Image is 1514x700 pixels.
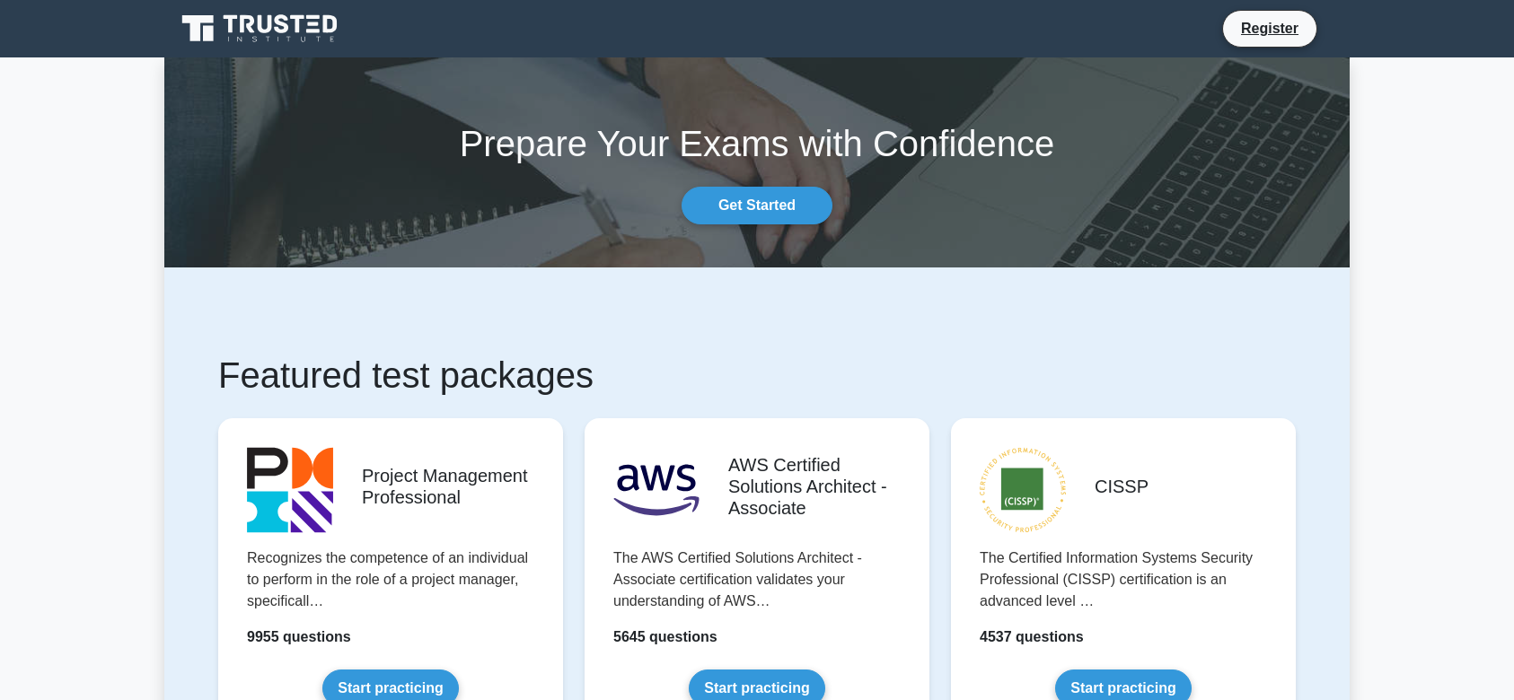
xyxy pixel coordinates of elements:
[164,122,1350,165] h1: Prepare Your Exams with Confidence
[1230,17,1309,39] a: Register
[218,354,1296,397] h1: Featured test packages
[682,187,832,224] a: Get Started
